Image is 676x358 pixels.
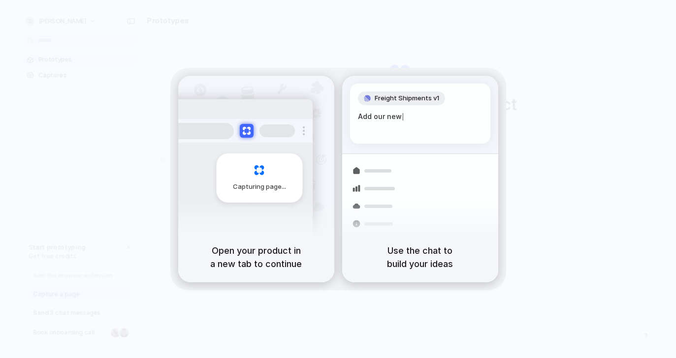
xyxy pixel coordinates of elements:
span: | [402,113,404,120]
div: Add our new [358,111,483,122]
h5: Use the chat to build your ideas [354,244,486,270]
span: Freight Shipments v1 [375,93,439,103]
span: Capturing page [233,182,288,192]
h5: Open your product in a new tab to continue [190,244,322,270]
